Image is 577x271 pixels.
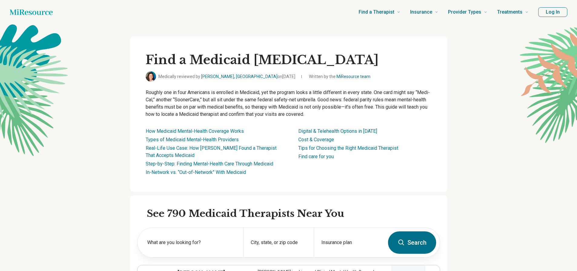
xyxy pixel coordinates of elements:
[298,154,334,159] a: Find care for you
[359,8,394,16] span: Find a Therapist
[201,74,277,79] a: [PERSON_NAME], [GEOGRAPHIC_DATA]
[497,8,522,16] span: Treatments
[298,137,334,142] a: Cost & Coverage
[298,128,377,134] a: Digital & Telehealth Options in [DATE]
[146,145,277,158] a: Real-Life Use Case: How [PERSON_NAME] Found a Therapist That Accepts Medicaid
[146,161,273,167] a: Step-by-Step: Finding Mental-Health Care Through Medicaid
[158,73,295,80] span: Medically reviewed by
[298,145,398,151] a: Tips for Choosing the Right Medicaid Therapist
[277,74,295,79] span: on [DATE]
[309,73,370,80] span: Written by the
[147,207,440,220] h2: See 790 Medicaid Therapists Near You
[146,89,432,118] p: Roughly one in four Americans is enrolled in Medicaid, yet the program looks a little different i...
[337,74,370,79] a: MiResource team
[146,128,244,134] a: How Medicaid Mental-Health Coverage Works
[388,231,436,254] button: Search
[410,8,432,16] span: Insurance
[147,239,236,246] label: What are you looking for?
[146,137,239,142] a: Types of Medicaid Mental-Health Providers
[10,6,53,18] a: Home page
[538,7,567,17] button: Log In
[448,8,481,16] span: Provider Types
[146,169,246,175] a: In-Network vs. “Out-of-Network” With Medicaid
[146,52,432,68] h1: Find a Medicaid [MEDICAL_DATA]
